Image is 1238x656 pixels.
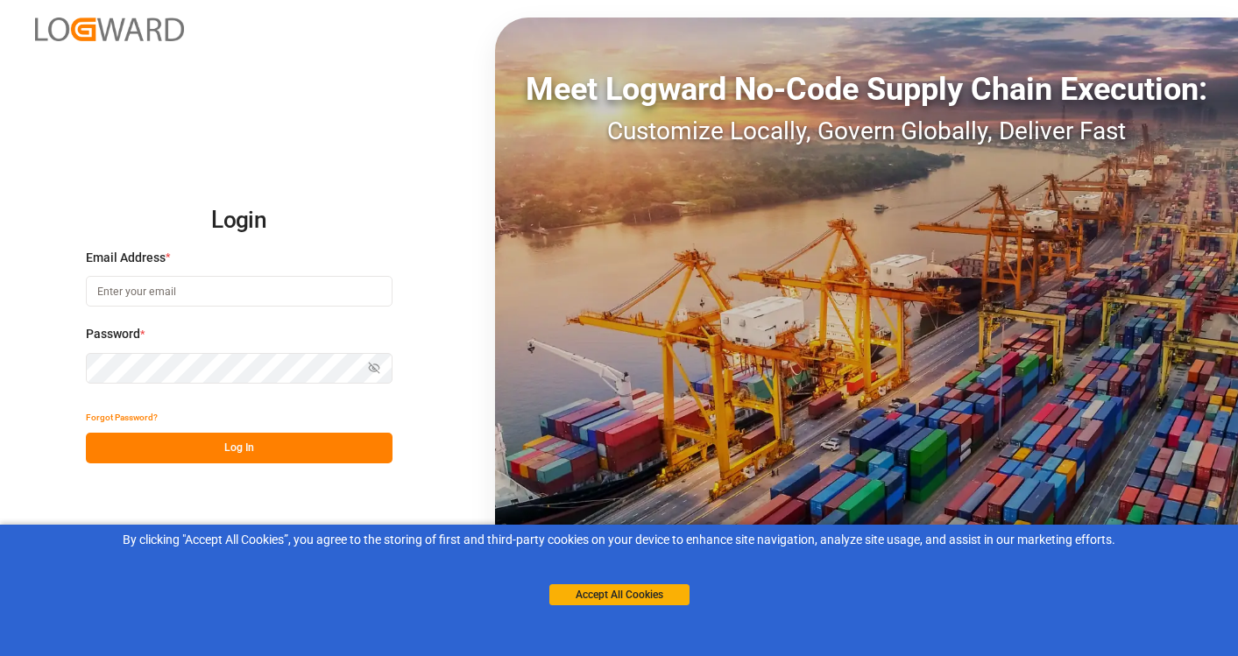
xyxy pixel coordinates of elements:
span: Password [86,325,140,343]
button: Accept All Cookies [549,584,690,605]
div: Meet Logward No-Code Supply Chain Execution: [495,66,1238,113]
span: Email Address [86,249,166,267]
img: Logward_new_orange.png [35,18,184,41]
button: Forgot Password? [86,402,158,433]
input: Enter your email [86,276,393,307]
div: By clicking "Accept All Cookies”, you agree to the storing of first and third-party cookies on yo... [12,531,1226,549]
div: Customize Locally, Govern Globally, Deliver Fast [495,113,1238,150]
button: Log In [86,433,393,463]
h2: Login [86,193,393,249]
